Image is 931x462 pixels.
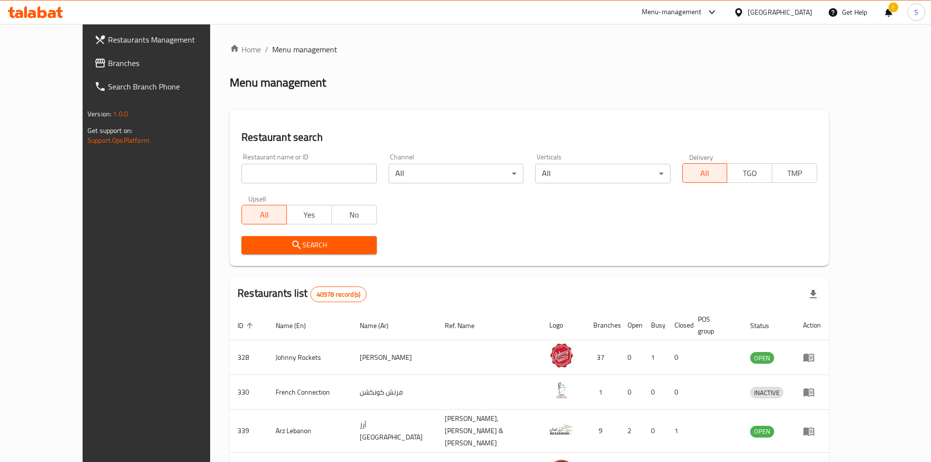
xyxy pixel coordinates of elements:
a: Restaurants Management [87,28,238,51]
span: Menu management [272,44,337,55]
span: Get support on: [87,124,132,137]
td: 0 [643,410,667,453]
span: Name (Ar) [360,320,401,331]
td: 9 [585,410,620,453]
div: All [535,164,670,183]
div: OPEN [750,352,774,364]
th: Busy [643,310,667,340]
td: 37 [585,340,620,375]
span: Search Branch Phone [108,81,230,92]
nav: breadcrumb [230,44,829,55]
li: / [265,44,268,55]
td: 1 [643,340,667,375]
th: Action [795,310,829,340]
a: Home [230,44,261,55]
span: OPEN [750,352,774,364]
span: Status [750,320,782,331]
label: Upsell [248,195,266,202]
span: No [336,208,373,222]
span: ID [238,320,256,331]
td: فرنش كونكشن [352,375,437,410]
td: 339 [230,410,268,453]
img: Johnny Rockets [549,343,574,368]
th: Closed [667,310,690,340]
h2: Restaurants list [238,286,367,302]
div: Menu-management [642,6,702,18]
td: 1 [585,375,620,410]
span: S [914,7,918,18]
th: Branches [585,310,620,340]
td: 0 [667,340,690,375]
img: French Connection [549,378,574,402]
td: 2 [620,410,643,453]
span: Branches [108,57,230,69]
td: 1 [667,410,690,453]
td: 328 [230,340,268,375]
span: Ref. Name [445,320,487,331]
span: All [246,208,283,222]
div: Menu [803,352,821,363]
button: TGO [727,163,772,183]
h2: Restaurant search [241,130,817,145]
a: Support.OpsPlatform [87,134,150,147]
input: Search for restaurant name or ID.. [241,164,376,183]
div: Menu [803,425,821,437]
td: 0 [620,340,643,375]
button: Search [241,236,376,254]
td: Arz Lebanon [268,410,352,453]
label: Delivery [689,154,714,160]
a: Branches [87,51,238,75]
td: 0 [667,375,690,410]
td: Johnny Rockets [268,340,352,375]
div: OPEN [750,426,774,438]
button: No [331,205,377,224]
td: أرز [GEOGRAPHIC_DATA] [352,410,437,453]
button: Yes [286,205,332,224]
div: Export file [801,283,825,306]
span: Version: [87,108,111,120]
td: [PERSON_NAME],[PERSON_NAME] & [PERSON_NAME] [437,410,542,453]
h2: Menu management [230,75,326,90]
a: Search Branch Phone [87,75,238,98]
span: 1.0.0 [113,108,128,120]
div: Menu [803,386,821,398]
div: Total records count [310,286,367,302]
span: Restaurants Management [108,34,230,45]
span: Name (En) [276,320,319,331]
td: [PERSON_NAME] [352,340,437,375]
td: 330 [230,375,268,410]
span: TMP [776,166,813,180]
div: [GEOGRAPHIC_DATA] [748,7,812,18]
button: All [682,163,728,183]
th: Logo [541,310,585,340]
span: 40978 record(s) [311,290,366,299]
button: TMP [772,163,817,183]
td: French Connection [268,375,352,410]
span: All [687,166,724,180]
span: Yes [291,208,328,222]
div: All [389,164,523,183]
span: POS group [698,313,731,337]
span: TGO [731,166,768,180]
th: Open [620,310,643,340]
img: Arz Lebanon [549,417,574,441]
span: INACTIVE [750,387,783,398]
td: 0 [620,375,643,410]
button: All [241,205,287,224]
span: OPEN [750,426,774,437]
span: Search [249,239,368,251]
td: 0 [643,375,667,410]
